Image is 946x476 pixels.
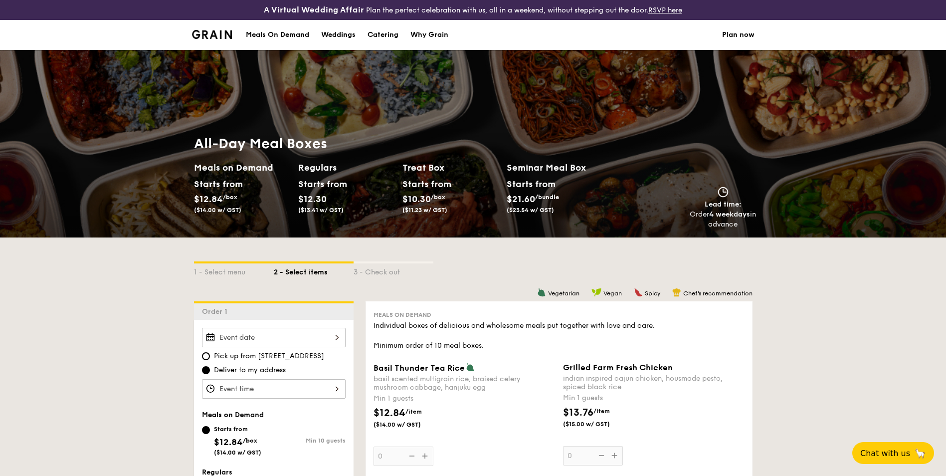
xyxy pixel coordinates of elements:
span: $12.84 [194,194,223,205]
img: Grain [192,30,232,39]
img: icon-vegetarian.fe4039eb.svg [466,363,475,372]
div: Why Grain [410,20,448,50]
span: $21.60 [507,194,535,205]
span: Grilled Farm Fresh Chicken [563,363,673,372]
img: icon-vegetarian.fe4039eb.svg [537,288,546,297]
span: /box [243,437,257,444]
div: Weddings [321,20,356,50]
span: ($23.54 w/ GST) [507,207,554,214]
div: Min 1 guests [563,393,745,403]
span: Pick up from [STREET_ADDRESS] [214,351,324,361]
button: Chat with us🦙 [852,442,934,464]
span: /box [431,194,445,201]
span: Chef's recommendation [683,290,753,297]
strong: 4 weekdays [709,210,750,219]
div: Min 10 guests [274,437,346,444]
h4: A Virtual Wedding Affair [264,4,364,16]
a: Why Grain [404,20,454,50]
span: ($11.23 w/ GST) [402,207,447,214]
a: Catering [362,20,404,50]
div: Individual boxes of delicious and wholesome meals put together with love and care. Minimum order ... [374,321,745,351]
span: $13.76 [563,407,593,419]
span: ($13.41 w/ GST) [298,207,344,214]
div: Catering [368,20,398,50]
span: Vegan [603,290,622,297]
span: /box [223,194,237,201]
img: icon-clock.2db775ea.svg [716,187,731,198]
div: 3 - Check out [354,263,433,277]
div: 2 - Select items [274,263,354,277]
div: basil scented multigrain rice, braised celery mushroom cabbage, hanjuku egg [374,375,555,392]
span: ($14.00 w/ GST) [374,421,441,429]
div: Starts from [507,177,555,192]
div: Starts from [298,177,343,192]
a: Logotype [192,30,232,39]
div: Starts from [402,177,447,192]
h1: All-Day Meal Boxes [194,135,611,153]
span: Basil Thunder Tea Rice [374,363,465,373]
div: Min 1 guests [374,394,555,404]
div: indian inspired cajun chicken, housmade pesto, spiced black rice [563,374,745,391]
input: Pick up from [STREET_ADDRESS] [202,352,210,360]
span: $12.84 [214,437,243,448]
span: $12.30 [298,194,327,205]
img: icon-spicy.37a8142b.svg [634,288,643,297]
span: ($14.00 w/ GST) [194,207,241,214]
span: Lead time: [705,200,742,209]
div: 1 - Select menu [194,263,274,277]
span: Chat with us [860,449,910,458]
input: Event date [202,328,346,347]
a: RSVP here [648,6,682,14]
span: 🦙 [914,448,926,459]
input: Deliver to my address [202,366,210,374]
span: /bundle [535,194,559,201]
span: Vegetarian [548,290,579,297]
span: Spicy [645,290,660,297]
h2: Regulars [298,161,394,175]
img: icon-chef-hat.a58ddaea.svg [672,288,681,297]
span: Order 1 [202,307,231,316]
a: Meals On Demand [240,20,315,50]
h2: Meals on Demand [194,161,290,175]
div: Meals On Demand [246,20,309,50]
a: Weddings [315,20,362,50]
div: Order in advance [690,210,757,230]
input: Event time [202,379,346,399]
input: Starts from$12.84/box($14.00 w/ GST)Min 10 guests [202,426,210,434]
span: Deliver to my address [214,365,286,375]
img: icon-vegan.f8ff3823.svg [591,288,601,297]
span: /item [593,408,610,415]
div: Starts from [194,177,238,192]
span: Meals on Demand [374,311,431,318]
h2: Seminar Meal Box [507,161,611,175]
span: Meals on Demand [202,411,264,419]
span: ($15.00 w/ GST) [563,420,631,428]
span: /item [405,408,422,415]
h2: Treat Box [402,161,499,175]
span: $12.84 [374,407,405,419]
span: ($14.00 w/ GST) [214,449,261,456]
div: Starts from [214,425,261,433]
div: Plan the perfect celebration with us, all in a weekend, without stepping out the door. [186,4,760,16]
a: Plan now [722,20,755,50]
span: $10.30 [402,194,431,205]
